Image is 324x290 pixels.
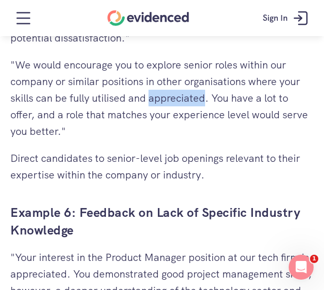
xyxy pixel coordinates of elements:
[310,255,318,263] span: 1
[107,10,189,26] a: Home
[289,255,314,280] iframe: Intercom live chat
[10,150,314,183] p: Direct candidates to senior-level job openings relevant to their expertise within the company or ...
[263,11,288,25] p: Sign In
[10,57,314,140] p: "We would encourage you to explore senior roles within our company or similar positions in other ...
[10,204,314,239] h3: Example 6: Feedback on Lack of Specific Industry Knowledge
[255,3,319,34] a: Sign In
